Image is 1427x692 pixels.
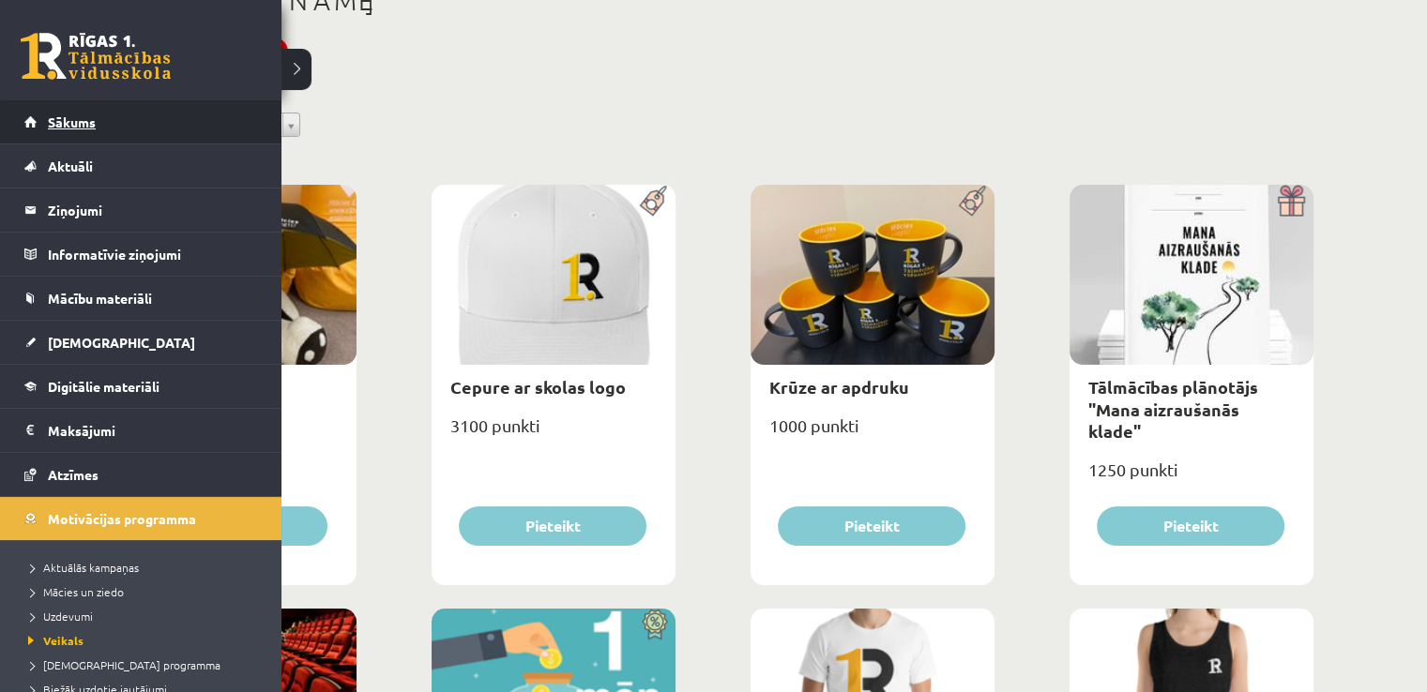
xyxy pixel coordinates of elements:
a: Aktuāli [24,144,258,188]
button: Pieteikt [459,506,646,546]
a: Cepure ar skolas logo [450,376,626,398]
legend: Informatīvie ziņojumi [48,233,258,276]
img: Dāvana ar pārsteigumu [1271,185,1313,217]
img: Populāra prece [633,185,676,217]
div: 3100 punkti [432,410,676,457]
span: Veikals [23,633,83,648]
a: Uzdevumi [23,608,263,624]
a: [DEMOGRAPHIC_DATA] [24,321,258,364]
div: 1250 punkti [1070,454,1313,501]
a: [DEMOGRAPHIC_DATA] programma [23,656,263,673]
span: Digitālie materiāli [48,378,159,395]
span: Mācies un ziedo [23,584,124,599]
a: Rīgas 1. Tālmācības vidusskola [21,33,171,80]
legend: Ziņojumi [48,188,258,232]
a: Atzīmes [24,453,258,496]
a: Sākums [24,100,258,143]
span: Atzīmes [48,466,99,483]
span: Aktuālās kampaņas [23,560,139,575]
a: Digitālie materiāli [24,365,258,408]
button: Pieteikt [778,506,965,546]
a: Mācies un ziedo [23,583,263,600]
button: Pieteikt [1097,506,1284,546]
img: Populāra prece [952,185,994,217]
a: Tālmācības plānotājs "Mana aizraušanās klade" [1088,376,1258,442]
span: Sākums [48,113,96,130]
div: 1000 punkti [751,410,994,457]
span: Motivācijas programma [48,510,196,527]
img: Atlaide [633,609,676,640]
a: Ziņojumi [24,188,258,232]
span: [DEMOGRAPHIC_DATA] programma [23,657,220,672]
a: Mācību materiāli [24,277,258,320]
legend: Maksājumi [48,409,258,452]
a: Aktuālās kampaņas [23,559,263,576]
a: Veikals [23,632,263,649]
span: [DEMOGRAPHIC_DATA] [48,334,195,351]
span: Aktuāli [48,158,93,174]
a: Maksājumi [24,409,258,452]
a: Motivācijas programma [24,497,258,540]
a: Informatīvie ziņojumi [24,233,258,276]
span: Uzdevumi [23,609,93,624]
a: Krūze ar apdruku [769,376,909,398]
span: Mācību materiāli [48,290,152,307]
